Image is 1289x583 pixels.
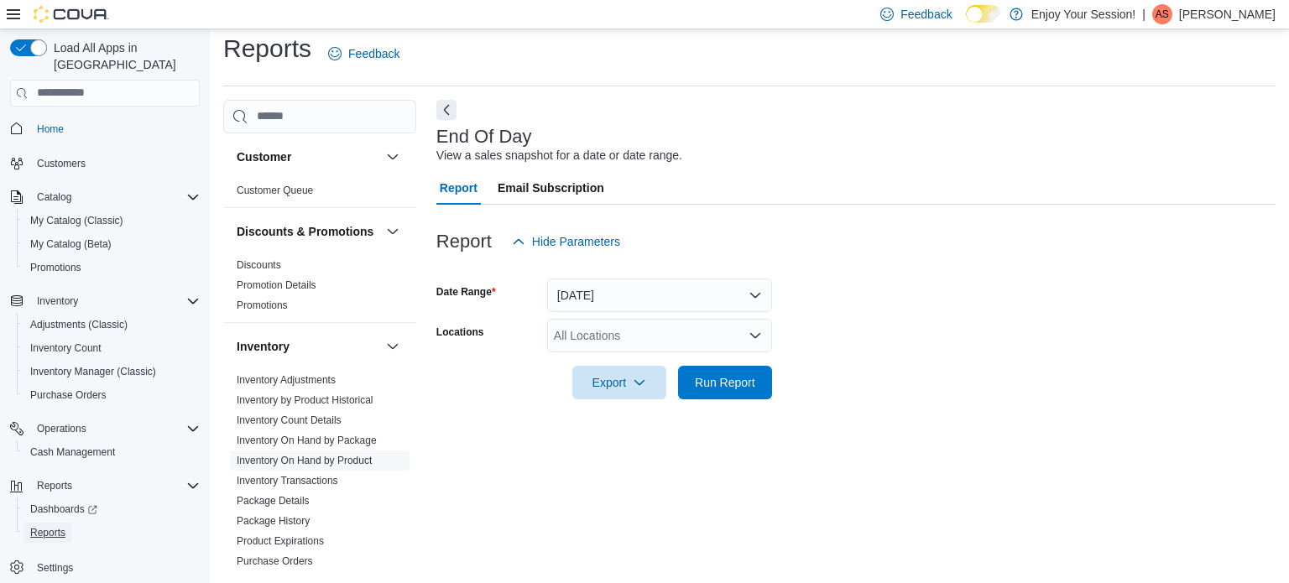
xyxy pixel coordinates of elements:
[572,366,666,399] button: Export
[17,497,206,521] a: Dashboards
[30,154,92,174] a: Customers
[237,474,338,487] span: Inventory Transactions
[23,234,118,254] a: My Catalog (Beta)
[23,211,130,231] a: My Catalog (Classic)
[237,338,290,355] h3: Inventory
[3,151,206,175] button: Customers
[547,278,772,312] button: [DATE]
[30,476,200,496] span: Reports
[237,494,310,508] span: Package Details
[532,233,620,250] span: Hide Parameters
[237,374,336,386] a: Inventory Adjustments
[30,388,107,402] span: Purchase Orders
[30,237,112,251] span: My Catalog (Beta)
[17,383,206,407] button: Purchase Orders
[1156,4,1169,24] span: AS
[23,523,72,543] a: Reports
[237,515,310,527] a: Package History
[17,440,206,464] button: Cash Management
[678,366,772,399] button: Run Report
[30,187,200,207] span: Catalog
[237,279,316,291] a: Promotion Details
[17,232,206,256] button: My Catalog (Beta)
[436,285,496,299] label: Date Range
[30,119,70,139] a: Home
[30,445,115,459] span: Cash Management
[436,100,457,120] button: Next
[237,475,338,487] a: Inventory Transactions
[30,214,123,227] span: My Catalog (Classic)
[1142,4,1145,24] p: |
[23,258,200,278] span: Promotions
[900,6,952,23] span: Feedback
[30,526,65,539] span: Reports
[237,435,377,446] a: Inventory On Hand by Package
[30,419,200,439] span: Operations
[321,37,406,70] a: Feedback
[383,336,403,357] button: Inventory
[23,499,200,519] span: Dashboards
[237,495,310,507] a: Package Details
[223,32,311,65] h1: Reports
[237,148,291,165] h3: Customer
[498,171,604,205] span: Email Subscription
[30,502,97,516] span: Dashboards
[47,39,200,73] span: Load All Apps in [GEOGRAPHIC_DATA]
[237,554,313,568] span: Purchase Orders
[237,338,379,355] button: Inventory
[37,294,78,308] span: Inventory
[237,184,313,197] span: Customer Queue
[30,318,128,331] span: Adjustments (Classic)
[749,329,762,342] button: Open list of options
[237,393,373,407] span: Inventory by Product Historical
[30,291,85,311] button: Inventory
[17,313,206,336] button: Adjustments (Classic)
[966,5,1001,23] input: Dark Mode
[237,414,342,426] a: Inventory Count Details
[237,299,288,311] a: Promotions
[30,556,200,577] span: Settings
[37,190,71,204] span: Catalog
[237,223,373,240] h3: Discounts & Promotions
[23,442,122,462] a: Cash Management
[383,147,403,167] button: Customer
[582,366,656,399] span: Export
[237,454,372,467] span: Inventory On Hand by Product
[1179,4,1276,24] p: [PERSON_NAME]
[440,171,478,205] span: Report
[37,422,86,435] span: Operations
[23,442,200,462] span: Cash Management
[237,258,281,272] span: Discounts
[37,122,64,136] span: Home
[237,514,310,528] span: Package History
[23,362,163,382] a: Inventory Manager (Classic)
[30,118,200,139] span: Home
[3,289,206,313] button: Inventory
[1031,4,1136,24] p: Enjoy Your Session!
[30,187,78,207] button: Catalog
[3,417,206,440] button: Operations
[237,394,373,406] a: Inventory by Product Historical
[23,385,200,405] span: Purchase Orders
[17,360,206,383] button: Inventory Manager (Classic)
[23,211,200,231] span: My Catalog (Classic)
[17,256,206,279] button: Promotions
[23,315,200,335] span: Adjustments (Classic)
[237,434,377,447] span: Inventory On Hand by Package
[436,232,492,252] h3: Report
[237,185,313,196] a: Customer Queue
[237,148,379,165] button: Customer
[17,336,206,360] button: Inventory Count
[237,373,336,387] span: Inventory Adjustments
[17,209,206,232] button: My Catalog (Classic)
[30,153,200,174] span: Customers
[37,561,73,575] span: Settings
[37,157,86,170] span: Customers
[17,521,206,544] button: Reports
[3,474,206,497] button: Reports
[23,234,200,254] span: My Catalog (Beta)
[30,365,156,378] span: Inventory Manager (Classic)
[37,479,72,492] span: Reports
[436,325,484,339] label: Locations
